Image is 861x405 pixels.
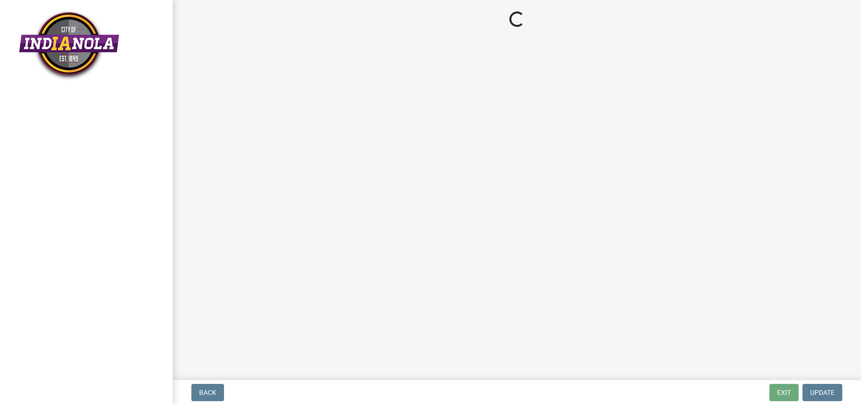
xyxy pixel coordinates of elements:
button: Update [802,384,842,401]
button: Exit [769,384,799,401]
button: Back [191,384,224,401]
span: Back [199,389,216,396]
img: City of Indianola, Iowa [19,10,119,81]
span: Update [810,389,835,396]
